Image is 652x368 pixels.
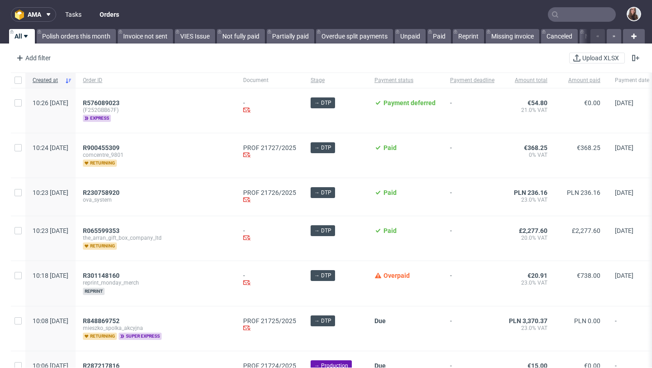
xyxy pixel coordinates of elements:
a: R301148160 [83,272,121,279]
span: €20.91 [527,272,547,279]
span: Paid [384,189,397,196]
a: Canceled [541,29,578,44]
div: - [243,272,296,288]
div: Add filter [13,51,53,65]
span: PLN 3,370.37 [509,317,547,324]
a: Paid [427,29,451,44]
a: Unpaid [395,29,426,44]
span: R900455309 [83,144,120,151]
span: 10:24 [DATE] [33,144,68,151]
span: 23.0% VAT [509,279,547,286]
span: Stage [311,77,360,84]
span: reprint [83,288,105,295]
span: Payment deferred [384,99,436,107]
span: returning [83,160,117,167]
span: €738.00 [577,272,600,279]
span: 10:18 [DATE] [33,272,68,279]
span: → DTP [314,317,331,325]
span: Due [374,317,386,324]
span: - [450,189,494,205]
span: returning [83,242,117,250]
span: 10:23 [DATE] [33,227,68,234]
a: R576089023 [83,99,121,107]
span: Paid [384,144,397,151]
span: → DTP [314,99,331,107]
span: mieszko_spolka_akcyjna [83,324,229,332]
span: Paid [384,227,397,234]
a: VIES Issue [175,29,215,44]
span: 10:23 [DATE] [33,189,68,196]
span: Payment status [374,77,436,84]
span: - [450,99,494,122]
span: 10:26 [DATE] [33,99,68,107]
span: €368.25 [577,144,600,151]
a: PROF 21726/2025 [243,189,296,196]
span: [DATE] [615,144,633,151]
span: PLN 0.00 [574,317,600,324]
span: PLN 236.16 [514,189,547,196]
span: - [450,317,494,340]
span: ama [28,11,41,18]
span: comcentre_9801 [83,151,229,159]
span: - [450,227,494,250]
a: R848869752 [83,317,121,324]
span: Amount paid [562,77,600,84]
span: returning [83,333,117,340]
span: £2,277.60 [572,227,600,234]
span: €54.80 [527,99,547,107]
span: 23.0% VAT [509,196,547,203]
span: - [450,272,494,295]
span: → DTP [314,189,331,197]
span: Upload XLSX [580,55,621,61]
span: R230758920 [83,189,120,196]
span: (F252GBB67F) [83,107,229,114]
span: - [615,317,649,340]
a: Not PL [580,29,610,44]
span: 10:08 [DATE] [33,317,68,324]
span: Payment deadline [450,77,494,84]
div: - [243,99,296,115]
span: £2,277.60 [519,227,547,234]
a: Invoice not sent [118,29,173,44]
a: R065599353 [83,227,121,234]
div: - [243,227,296,243]
span: [DATE] [615,99,633,107]
span: 21.0% VAT [509,107,547,114]
span: [DATE] [615,189,633,196]
span: 23.0% VAT [509,324,547,332]
span: express [83,115,111,122]
span: → DTP [314,227,331,235]
span: 0% VAT [509,151,547,159]
span: €0.00 [584,99,600,107]
span: ova_system [83,196,229,203]
img: Sandra Beśka [628,8,640,20]
span: R576089023 [83,99,120,107]
span: Overpaid [384,272,410,279]
span: the_arran_gift_box_company_ltd [83,234,229,242]
a: Polish orders this month [37,29,116,44]
a: R900455309 [83,144,121,151]
span: → DTP [314,144,331,152]
span: Document [243,77,296,84]
a: PROF 21727/2025 [243,144,296,151]
span: R301148160 [83,272,120,279]
img: logo [15,10,28,20]
span: R065599353 [83,227,120,234]
span: super express [119,333,162,340]
span: PLN 236.16 [567,189,600,196]
span: [DATE] [615,227,633,234]
a: Reprint [453,29,484,44]
button: ama [11,7,56,22]
span: R848869752 [83,317,120,324]
a: Overdue split payments [316,29,393,44]
span: Amount total [509,77,547,84]
a: Not fully paid [217,29,265,44]
button: Upload XLSX [569,53,625,63]
span: reprint_monday_merch [83,279,229,286]
span: Created at [33,77,61,84]
a: Missing invoice [486,29,539,44]
span: 20.0% VAT [509,234,547,242]
span: Order ID [83,77,229,84]
span: €368.25 [524,144,547,151]
span: → DTP [314,271,331,280]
